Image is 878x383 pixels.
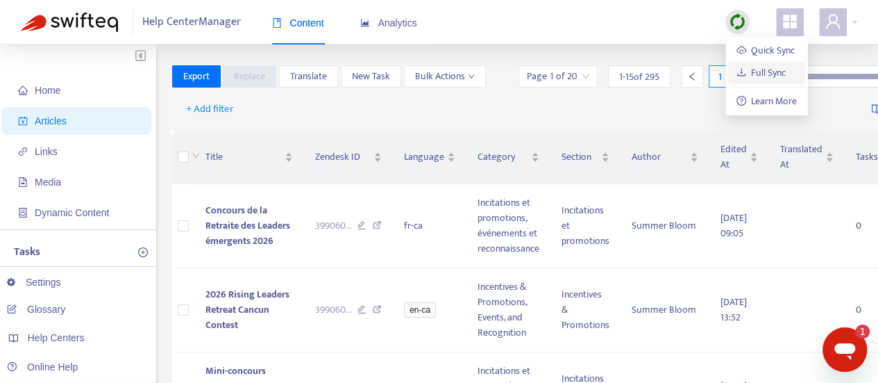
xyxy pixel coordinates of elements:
[825,13,841,30] span: user
[315,218,352,234] span: 399060 ...
[14,244,40,261] p: Tasks
[466,131,550,184] th: Category
[290,69,327,84] span: Translate
[856,149,878,165] span: Tasks
[7,277,61,288] a: Settings
[393,131,466,184] th: Language
[404,149,444,165] span: Language
[478,149,528,165] span: Category
[205,149,282,165] span: Title
[842,325,870,339] iframe: Number of unread messages
[620,184,709,268] td: Summer Bloom
[186,101,234,117] span: + Add filter
[18,85,28,95] span: home
[35,115,67,127] span: Articles
[28,332,85,343] span: Help Centers
[709,131,769,184] th: Edited At
[782,13,798,30] span: appstore
[192,152,200,160] span: down
[687,72,697,81] span: left
[736,65,786,81] a: Full Sync
[279,65,338,88] button: Translate
[619,70,659,84] span: 1 - 15 of 295
[404,65,486,88] button: Bulk Actionsdown
[35,177,61,188] span: Media
[466,184,550,268] td: Incitations et promotions, événements et reconnaissance
[393,184,466,268] td: fr-ca
[720,142,747,172] span: Edited At
[205,202,290,249] span: Concours de la Retraite des Leaders émergents 2026
[729,13,746,31] img: sync.dc5367851b00ba804db3.png
[21,13,118,32] img: Swifteq
[272,17,324,28] span: Content
[720,294,747,325] span: [DATE] 13:52
[35,85,60,96] span: Home
[736,93,797,109] a: question-circleLearn More
[183,69,210,84] span: Export
[415,69,475,84] span: Bulk Actions
[7,304,65,315] a: Glossary
[142,9,241,35] span: Help Center Manager
[176,98,244,120] button: + Add filter
[18,208,28,218] span: container
[194,131,304,184] th: Title
[205,286,289,333] span: 2026 Rising Leaders Retreat Cancun Contest
[352,69,390,84] span: New Task
[709,65,731,88] div: 1
[138,247,148,257] span: plus-circle
[468,73,475,80] span: down
[736,42,795,58] a: Quick Sync
[360,18,370,28] span: area-chart
[550,131,620,184] th: Section
[620,268,709,352] td: Summer Bloom
[822,327,867,372] iframe: Button to launch messaging window, 1 unread message
[341,65,401,88] button: New Task
[18,116,28,126] span: account-book
[562,149,598,165] span: Section
[172,65,221,88] button: Export
[35,146,58,157] span: Links
[272,18,282,28] span: book
[35,207,109,218] span: Dynamic Content
[632,149,687,165] span: Author
[18,147,28,156] span: link
[466,268,550,352] td: Incentives & Promotions, Events, and Recognition
[550,184,620,268] td: Incitations et promotions
[315,302,352,318] span: 399060 ...
[404,302,436,318] span: en-ca
[18,177,28,187] span: file-image
[550,268,620,352] td: Incentives & Promotions
[360,17,417,28] span: Analytics
[769,131,845,184] th: Translated At
[720,210,747,241] span: [DATE] 09:05
[780,142,822,172] span: Translated At
[620,131,709,184] th: Author
[304,131,394,184] th: Zendesk ID
[7,361,78,373] a: Online Help
[315,149,371,165] span: Zendesk ID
